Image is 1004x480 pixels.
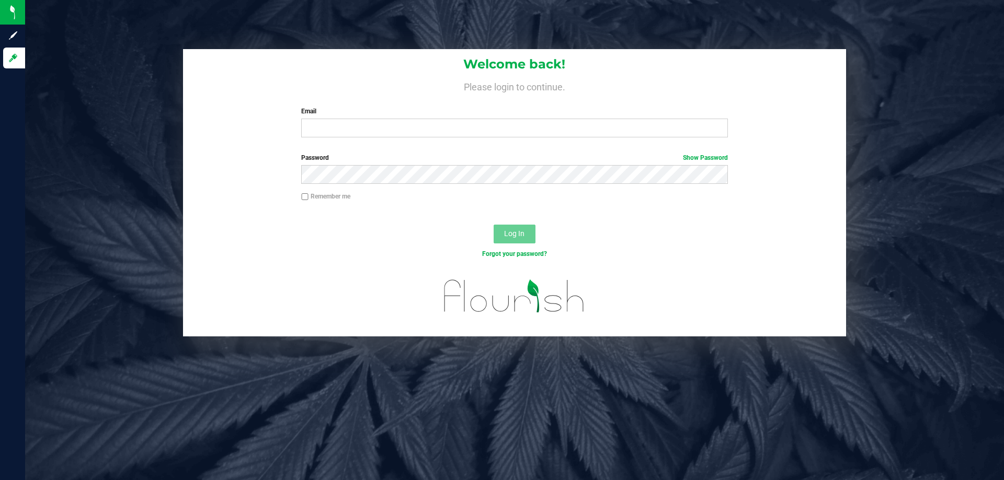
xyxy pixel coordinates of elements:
[301,192,350,201] label: Remember me
[8,53,18,63] inline-svg: Log in
[183,57,846,71] h1: Welcome back!
[431,270,597,323] img: flourish_logo.svg
[8,30,18,41] inline-svg: Sign up
[482,250,547,257] a: Forgot your password?
[183,79,846,92] h4: Please login to continue.
[504,229,524,238] span: Log In
[301,107,727,116] label: Email
[494,225,535,243] button: Log In
[301,193,309,201] input: Remember me
[301,154,329,161] span: Password
[683,154,728,161] a: Show Password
